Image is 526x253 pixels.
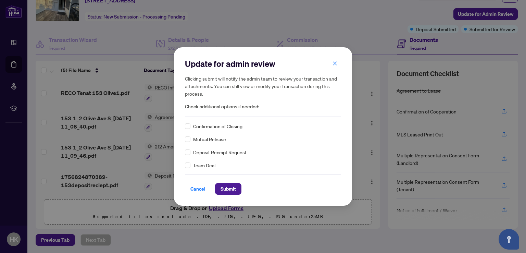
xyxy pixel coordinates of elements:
[215,183,241,195] button: Submit
[185,58,341,69] h2: Update for admin review
[193,122,242,130] span: Confirmation of Closing
[333,61,337,66] span: close
[190,183,205,194] span: Cancel
[185,183,211,195] button: Cancel
[193,148,247,156] span: Deposit Receipt Request
[185,75,341,97] h5: Clicking submit will notify the admin team to review your transaction and attachments. You can st...
[221,183,236,194] span: Submit
[185,103,341,111] span: Check additional options if needed:
[193,161,215,169] span: Team Deal
[193,135,226,143] span: Mutual Release
[499,229,519,250] button: Open asap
